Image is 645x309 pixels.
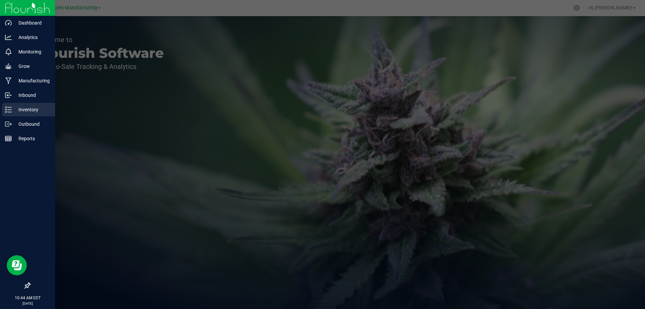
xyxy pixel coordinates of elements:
inline-svg: Inbound [5,92,12,99]
inline-svg: Manufacturing [5,77,12,84]
iframe: Resource center [7,255,27,275]
p: Monitoring [12,48,52,56]
inline-svg: Monitoring [5,48,12,55]
p: Reports [12,134,52,143]
inline-svg: Reports [5,135,12,142]
p: Dashboard [12,19,52,27]
p: Manufacturing [12,77,52,85]
p: Analytics [12,33,52,41]
p: Outbound [12,120,52,128]
inline-svg: Analytics [5,34,12,41]
p: Inventory [12,106,52,114]
p: Inbound [12,91,52,99]
inline-svg: Grow [5,63,12,70]
inline-svg: Outbound [5,121,12,127]
p: Grow [12,62,52,70]
inline-svg: Inventory [5,106,12,113]
p: 10:44 AM EDT [3,295,52,301]
p: [DATE] [3,301,52,306]
inline-svg: Dashboard [5,20,12,26]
